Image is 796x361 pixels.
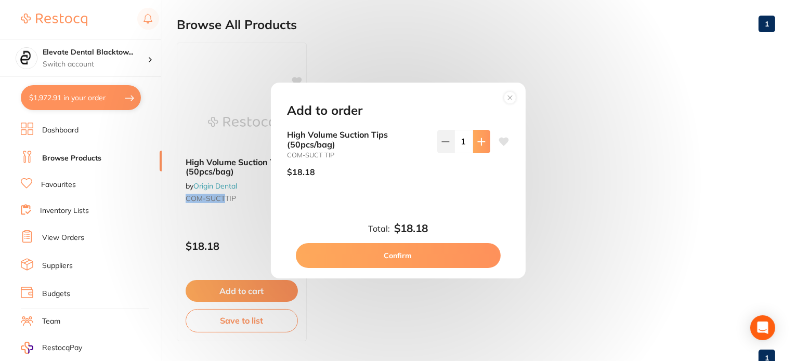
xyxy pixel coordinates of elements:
[296,243,501,268] button: Confirm
[288,167,316,177] p: $18.18
[288,103,363,118] h2: Add to order
[394,222,428,235] b: $18.18
[288,151,429,159] small: COM-SUCT TIP
[288,130,429,149] b: High Volume Suction Tips (50pcs/bag)
[368,224,390,233] label: Total:
[750,315,775,340] div: Open Intercom Messenger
